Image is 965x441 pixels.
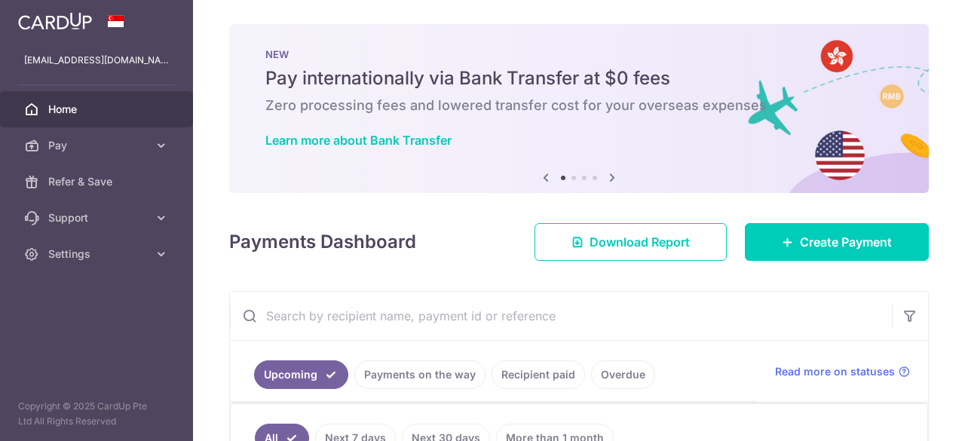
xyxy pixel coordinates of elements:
[265,133,452,148] a: Learn more about Bank Transfer
[775,364,895,379] span: Read more on statuses
[354,360,486,389] a: Payments on the way
[265,66,893,90] h5: Pay internationally via Bank Transfer at $0 fees
[229,24,929,193] img: Bank transfer banner
[265,96,893,115] h6: Zero processing fees and lowered transfer cost for your overseas expenses
[492,360,585,389] a: Recipient paid
[48,102,148,117] span: Home
[48,138,148,153] span: Pay
[229,228,416,256] h4: Payments Dashboard
[775,364,910,379] a: Read more on statuses
[24,53,169,68] p: [EMAIL_ADDRESS][DOMAIN_NAME]
[591,360,655,389] a: Overdue
[535,223,727,261] a: Download Report
[48,247,148,262] span: Settings
[18,12,92,30] img: CardUp
[590,233,690,251] span: Download Report
[230,292,892,340] input: Search by recipient name, payment id or reference
[254,360,348,389] a: Upcoming
[265,48,893,60] p: NEW
[48,174,148,189] span: Refer & Save
[48,210,148,225] span: Support
[745,223,929,261] a: Create Payment
[800,233,892,251] span: Create Payment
